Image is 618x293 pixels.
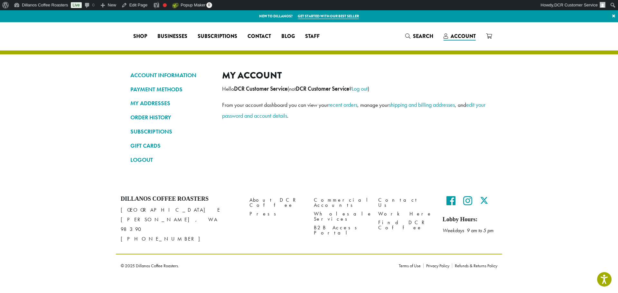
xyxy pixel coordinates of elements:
[400,31,438,41] a: Search
[222,83,488,94] p: Hello (not ? )
[443,216,497,223] h5: Lobby Hours:
[300,31,325,41] a: Staff
[248,32,271,41] span: Contact
[378,210,433,218] a: Work Here
[399,263,423,268] a: Terms of Use
[234,85,287,92] strong: DCR Customer Service
[296,85,349,92] strong: DCR Customer Service
[121,196,240,203] h4: Dillanos Coffee Roasters
[298,14,359,19] a: Get started with our best seller
[130,70,212,81] a: ACCOUNT INFORMATION
[133,32,147,41] span: Shop
[609,10,618,22] a: ×
[352,85,368,92] a: Log out
[222,99,488,121] p: From your account dashboard you can view your , manage your , and .
[281,32,295,41] span: Blog
[452,263,497,268] a: Refunds & Returns Policy
[314,196,369,209] a: Commercial Accounts
[198,32,237,41] span: Subscriptions
[378,218,433,232] a: Find DCR Coffee
[554,3,598,7] span: DCR Customer Service
[130,70,212,170] nav: Account pages
[157,32,187,41] span: Businesses
[130,140,212,151] a: GIFT CARDS
[121,263,389,268] p: © 2025 Dillanos Coffee Roasters.
[413,32,433,40] span: Search
[128,31,152,41] a: Shop
[163,3,167,7] div: Focus keyphrase not set
[121,205,240,244] p: [GEOGRAPHIC_DATA] E [PERSON_NAME], WA 98390 [PHONE_NUMBER]
[130,98,212,109] a: MY ADDRESSES
[451,32,476,40] span: Account
[130,112,212,123] a: ORDER HISTORY
[423,263,452,268] a: Privacy Policy
[130,84,212,95] a: PAYMENT METHODS
[314,210,369,224] a: Wholesale Services
[443,227,493,234] em: Weekdays 9 am to 5 pm
[305,32,320,41] span: Staff
[130,126,212,137] a: SUBSCRIPTIONS
[389,101,455,108] a: shipping and billing addresses
[222,70,488,81] h2: My account
[314,224,369,237] a: B2B Access Portal
[130,154,212,165] a: LOGOUT
[249,210,304,218] a: Press
[378,196,433,209] a: Contact Us
[206,2,212,8] span: 0
[249,196,304,209] a: About DCR Coffee
[328,101,357,108] a: recent orders
[71,2,82,8] a: Live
